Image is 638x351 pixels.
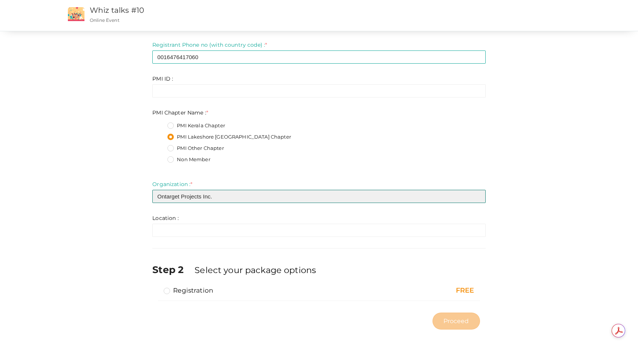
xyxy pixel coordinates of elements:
label: Step 2 [152,263,193,276]
label: PMI Chapter Name : [152,109,208,116]
label: Location : [152,214,178,222]
label: Organization : [152,180,192,188]
label: PMI Kerala Chapter [167,122,225,130]
label: Non Member [167,156,210,163]
img: event2.png [68,7,84,21]
button: Proceed [432,313,480,330]
label: PMI ID : [152,75,173,82]
label: PMI Other Chapter [167,145,224,152]
label: Registration [164,286,213,295]
label: PMI Lakeshore [GEOGRAPHIC_DATA] Chapter [167,133,291,141]
input: Enter registrant phone no here. [152,50,485,64]
label: Registrant Phone no (with country code) : [152,41,267,49]
label: Select your package options [195,264,316,276]
span: Proceed [443,317,469,325]
div: FREE [380,286,474,296]
p: Online Event [90,17,409,23]
a: Whiz talks #10 [90,6,144,15]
